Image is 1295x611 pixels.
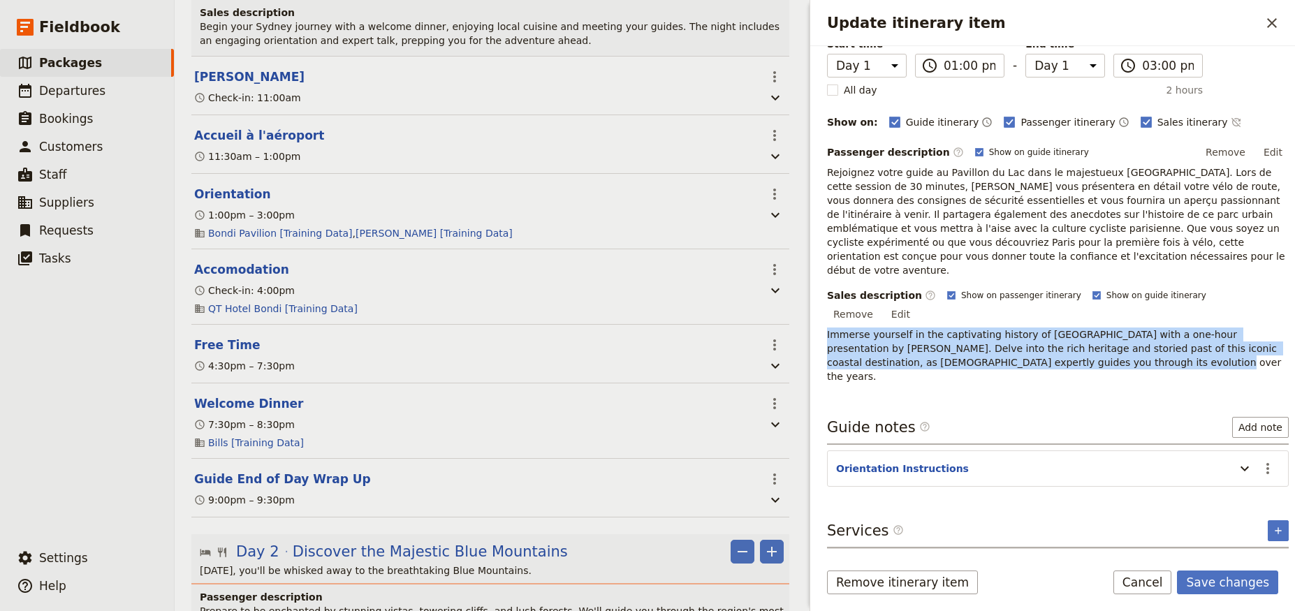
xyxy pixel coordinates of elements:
button: Actions [763,467,786,491]
button: Actions [763,65,786,89]
button: Edit this itinerary item [194,127,324,144]
div: 7:30pm – 8:30pm [194,418,295,432]
button: Actions [763,258,786,281]
span: ​ [893,524,904,536]
span: Rejoignez votre guide au Pavillon du Lac dans le majestueux [GEOGRAPHIC_DATA]. Lors de cette sess... [827,167,1288,276]
span: Customers [39,140,103,154]
span: Day 2 [236,541,279,562]
span: ​ [925,290,936,301]
button: Close drawer [1260,11,1284,35]
div: Show on: [827,115,878,129]
label: Passenger description [827,145,964,159]
span: ​ [919,421,930,432]
h3: Services [827,520,904,541]
span: Begin your Sydney journey with a welcome dinner, enjoying local cuisine and meeting your guides. ... [200,21,782,46]
span: Departures [39,84,105,98]
button: Actions [763,182,786,206]
span: ​ [953,147,964,158]
span: Immerse yourself in the captivating history of [GEOGRAPHIC_DATA] with a one-hour presentation by ... [827,329,1285,382]
button: Edit [1257,142,1289,163]
a: Bondi Pavilion [Training Data] [208,226,353,240]
span: Requests [39,223,94,237]
label: Sales description [827,288,936,302]
h2: Update itinerary item [827,13,1260,34]
h4: Passenger description [200,590,784,604]
button: Edit this itinerary item [194,186,271,203]
button: Actions [1256,457,1280,480]
div: 1:00pm – 3:00pm [194,208,295,222]
button: Add note [1232,417,1289,438]
span: Tasks [39,251,71,265]
h4: Sales description [200,6,784,20]
div: Check-in: 11:00am [194,91,301,105]
span: Staff [39,168,67,182]
button: Remove [827,304,879,325]
span: Fieldbook [39,17,120,38]
span: ​ [1120,57,1136,74]
button: Edit [885,304,916,325]
span: Passenger itinerary [1020,115,1115,129]
input: ​ [1142,57,1194,74]
div: , [194,226,513,240]
button: Remove [1199,142,1252,163]
a: [PERSON_NAME] [Training Data] [356,226,513,240]
span: - [1013,57,1017,78]
button: Edit this itinerary item [194,395,303,412]
button: Time shown on guide itinerary [981,114,993,131]
span: Show on guide itinerary [1106,290,1206,301]
span: Show on guide itinerary [989,147,1089,158]
button: Time shown on passenger itinerary [1118,114,1129,131]
button: Edit this itinerary item [194,337,261,353]
div: 4:30pm – 7:30pm [194,359,295,373]
h3: Guide notes [827,417,930,438]
button: Add service inclusion [1268,520,1289,541]
button: Actions [763,333,786,357]
button: Add [760,540,784,564]
span: Suppliers [39,196,94,209]
div: Check-in: 4:00pm [194,284,295,297]
span: ​ [921,57,938,74]
span: Help [39,579,66,593]
button: Actions [763,124,786,147]
input: ​ [944,57,995,74]
button: Time not shown on sales itinerary [1231,114,1242,131]
span: ​ [919,421,930,438]
button: Remove itinerary item [827,570,978,594]
span: ​ [893,524,904,541]
span: Discover the Majestic Blue Mountains [293,541,568,562]
div: 9:00pm – 9:30pm [194,493,295,507]
button: Orientation Instructions [836,462,969,476]
button: Remove [731,540,754,564]
a: QT Hotel Bondi [Training Data] [208,302,358,316]
div: 11:30am – 1:00pm [194,149,300,163]
select: End time [1025,54,1105,78]
span: Show on passenger itinerary [961,290,1081,301]
a: Bills [Training Data] [208,436,304,450]
span: Sales itinerary [1157,115,1228,129]
button: Edit day information [200,541,568,562]
button: Save changes [1177,570,1278,594]
button: Edit this itinerary item [194,471,371,487]
button: Edit this itinerary item [194,261,289,278]
select: Start time [827,54,907,78]
button: Edit this itinerary item [194,68,305,85]
p: [DATE], you'll be whisked away to the breathtaking Blue Mountains. [200,564,784,577]
button: Cancel [1113,570,1172,594]
span: Guide itinerary [906,115,979,129]
span: Packages [39,56,102,70]
span: All day [844,83,877,97]
span: Bookings [39,112,93,126]
span: 2 hours [1166,83,1203,97]
span: Settings [39,551,88,565]
button: Actions [763,392,786,415]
